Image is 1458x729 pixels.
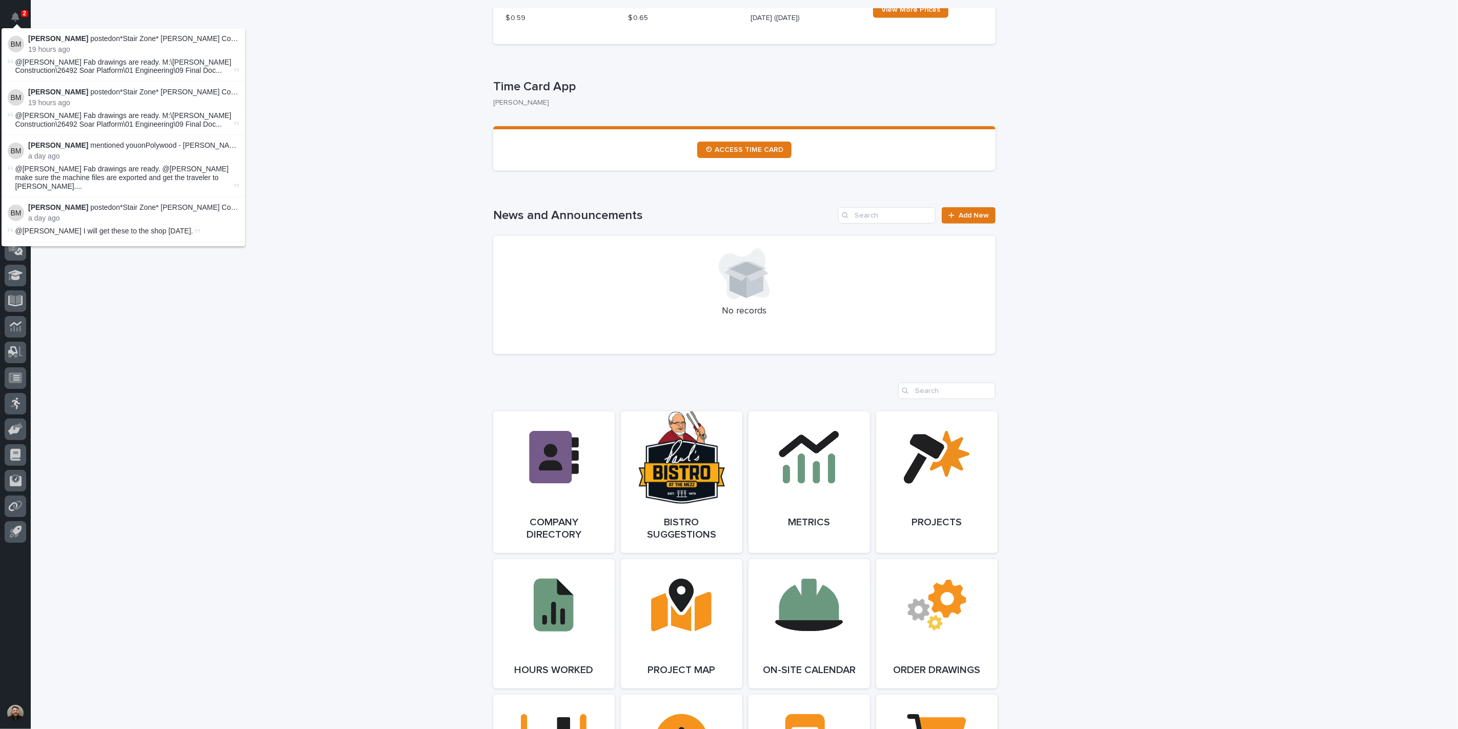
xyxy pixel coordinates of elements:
strong: [PERSON_NAME] [28,88,88,96]
p: posted on *Stair Zone* [PERSON_NAME] Construction - Soar! Adventure Park - Deck Guardrailing : [28,34,239,43]
p: $ 0.59 [505,13,616,24]
img: Ben Miller [8,143,24,159]
img: Ben Miller [8,36,24,52]
p: No records [505,306,983,317]
p: 2 [23,10,26,17]
a: Add New [942,207,996,224]
a: Project Map [621,559,742,688]
a: Metrics [748,411,870,553]
a: Company Directory [493,411,615,553]
input: Search [838,207,936,224]
p: posted on *Stair Zone* [PERSON_NAME] Construction - Soar! Adventure Park - Deck Guardrailing : [28,203,239,212]
div: Notifications2 [13,12,26,29]
p: posted on *Stair Zone* [PERSON_NAME] Construction - Soar! Adventure Park - Deck Guardrailing : [28,88,239,96]
strong: [PERSON_NAME] [28,34,88,43]
button: Notifications [5,6,26,28]
span: ⏲ ACCESS TIME CARD [705,146,783,153]
strong: [PERSON_NAME] [28,141,88,149]
a: ⏲ ACCESS TIME CARD [697,142,792,158]
span: @[PERSON_NAME] Fab drawings are ready. @[PERSON_NAME] make sure the machine files are exported an... [15,165,232,190]
img: Ben Miller [8,89,24,106]
p: a day ago [28,152,239,161]
p: $ 0.65 [628,13,738,24]
p: [PERSON_NAME] [493,98,987,107]
a: Projects [876,411,998,553]
h1: News and Announcements [493,208,834,223]
img: Ben Miller [8,205,24,221]
input: Search [898,383,996,399]
a: View More Prices [873,2,948,18]
strong: [PERSON_NAME] [28,203,88,211]
span: Add New [959,212,989,219]
p: Time Card App [493,80,991,94]
span: View More Prices [881,6,940,13]
a: On-Site Calendar [748,559,870,688]
button: users-avatar [5,702,26,724]
p: a day ago [28,214,239,223]
p: 19 hours ago [28,45,239,54]
span: @[PERSON_NAME] Fab drawings are ready. M:\[PERSON_NAME] Construction\26492 Soar Platform\01 Engin... [15,111,232,129]
p: mentioned you on Polywood - [PERSON_NAME] : [28,141,239,150]
p: [DATE] ([DATE]) [751,13,861,24]
span: @[PERSON_NAME] I will get these to the shop [DATE]. [15,227,193,235]
a: Hours Worked [493,559,615,688]
p: 19 hours ago [28,98,239,107]
a: Order Drawings [876,559,998,688]
a: Bistro Suggestions [621,411,742,553]
span: @[PERSON_NAME] Fab drawings are ready. M:\[PERSON_NAME] Construction\26492 Soar Platform\01 Engin... [15,58,232,75]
